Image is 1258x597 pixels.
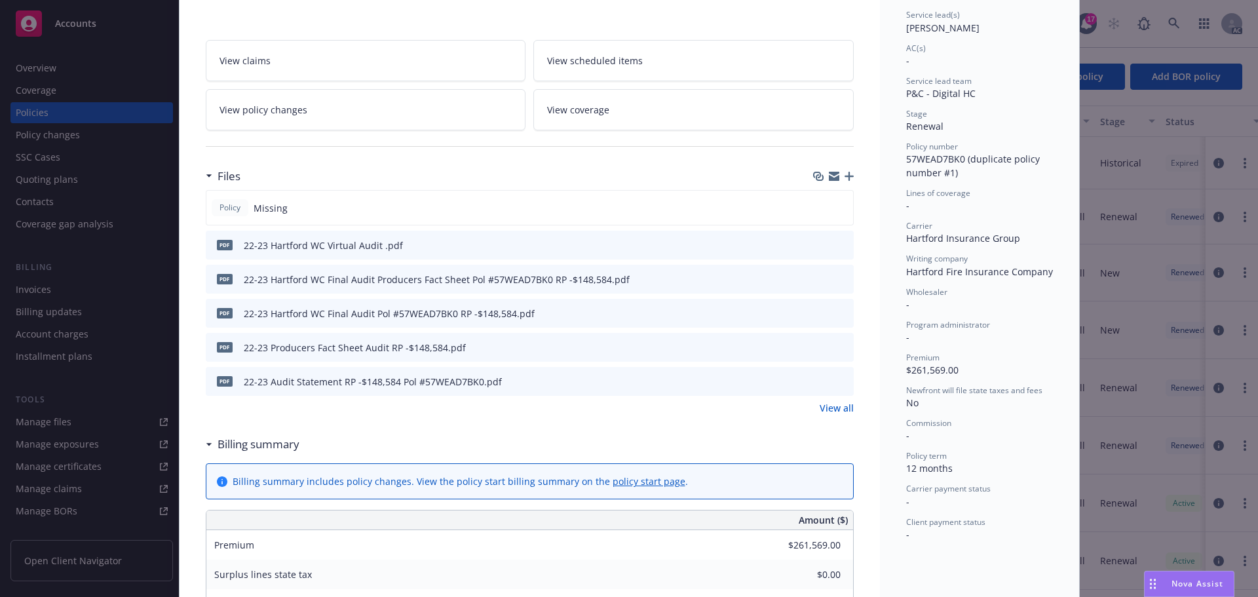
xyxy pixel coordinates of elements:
[244,341,466,355] div: 22-23 Producers Fact Sheet Audit RP -$148,584.pdf
[816,341,826,355] button: download file
[244,239,403,252] div: 22-23 Hartford WC Virtual Audit .pdf
[219,54,271,67] span: View claims
[799,513,848,527] span: Amount ($)
[906,220,932,231] span: Carrier
[816,273,826,286] button: download file
[906,120,943,132] span: Renewal
[214,539,254,551] span: Premium
[763,535,848,555] input: 0.00
[206,40,526,81] a: View claims
[820,401,854,415] a: View all
[906,232,1020,244] span: Hartford Insurance Group
[816,375,826,389] button: download file
[906,396,919,409] span: No
[837,307,848,320] button: preview file
[906,87,976,100] span: P&C - Digital HC
[906,385,1042,396] span: Newfront will file state taxes and fees
[233,474,688,488] div: Billing summary includes policy changes. View the policy start billing summary on the .
[906,43,926,54] span: AC(s)
[1144,571,1234,597] button: Nova Assist
[906,54,909,67] span: -
[217,342,233,352] span: pdf
[906,352,940,363] span: Premium
[217,274,233,284] span: pdf
[906,495,909,508] span: -
[906,462,953,474] span: 12 months
[816,239,826,252] button: download file
[906,108,927,119] span: Stage
[906,528,909,541] span: -
[906,75,972,87] span: Service lead team
[906,516,985,528] span: Client payment status
[547,103,609,117] span: View coverage
[214,568,312,581] span: Surplus lines state tax
[244,307,535,320] div: 22-23 Hartford WC Final Audit Pol #57WEAD7BK0 RP -$148,584.pdf
[217,202,243,214] span: Policy
[906,319,990,330] span: Program administrator
[906,187,970,199] span: Lines of coverage
[547,54,643,67] span: View scheduled items
[906,199,909,212] span: -
[533,89,854,130] a: View coverage
[763,565,848,585] input: 0.00
[837,239,848,252] button: preview file
[906,331,909,343] span: -
[217,240,233,250] span: pdf
[219,103,307,117] span: View policy changes
[533,40,854,81] a: View scheduled items
[254,201,288,215] span: Missing
[906,429,909,442] span: -
[906,22,980,34] span: [PERSON_NAME]
[837,375,848,389] button: preview file
[906,9,960,20] span: Service lead(s)
[837,341,848,355] button: preview file
[906,253,968,264] span: Writing company
[906,450,947,461] span: Policy term
[906,153,1042,179] span: 57WEAD7BK0 (duplicate policy number #1)
[206,436,299,453] div: Billing summary
[906,364,959,376] span: $261,569.00
[816,307,826,320] button: download file
[206,168,240,185] div: Files
[1145,571,1161,596] div: Drag to move
[906,417,951,429] span: Commission
[906,483,991,494] span: Carrier payment status
[906,265,1053,278] span: Hartford Fire Insurance Company
[613,475,685,488] a: policy start page
[1172,578,1223,589] span: Nova Assist
[906,286,947,298] span: Wholesaler
[906,298,909,311] span: -
[244,375,502,389] div: 22-23 Audit Statement RP -$148,584 Pol #57WEAD7BK0.pdf
[218,168,240,185] h3: Files
[217,376,233,386] span: pdf
[244,273,630,286] div: 22-23 Hartford WC Final Audit Producers Fact Sheet Pol #57WEAD7BK0 RP -$148,584.pdf
[837,273,848,286] button: preview file
[906,141,958,152] span: Policy number
[218,436,299,453] h3: Billing summary
[217,308,233,318] span: pdf
[206,89,526,130] a: View policy changes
